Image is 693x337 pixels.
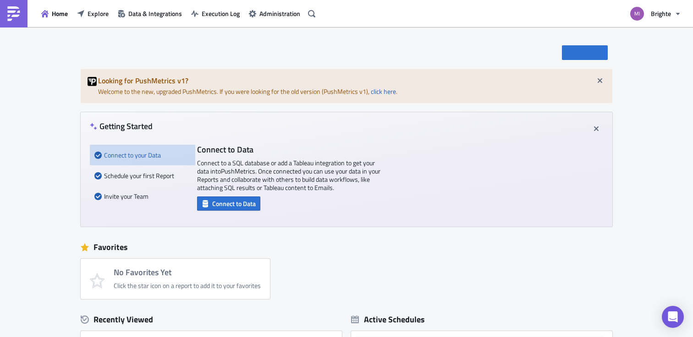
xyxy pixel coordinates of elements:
[625,4,686,24] button: Brighte
[202,9,240,18] span: Execution Log
[662,306,684,328] div: Open Intercom Messenger
[94,145,183,165] div: Connect to your Data
[81,240,612,254] div: Favorites
[212,199,256,208] span: Connect to Data
[651,9,671,18] span: Brighte
[52,9,68,18] span: Home
[98,77,605,84] h5: Looking for PushMetrics v1?
[72,6,113,21] button: Explore
[197,159,380,192] p: Connect to a SQL database or add a Tableau integration to get your data into PushMetrics . Once c...
[88,9,109,18] span: Explore
[113,6,187,21] button: Data & Integrations
[197,196,260,211] button: Connect to Data
[351,314,425,325] div: Active Schedules
[81,313,342,326] div: Recently Viewed
[629,6,645,22] img: Avatar
[371,87,396,96] a: click here
[128,9,182,18] span: Data & Integrations
[6,6,21,21] img: PushMetrics
[114,268,261,277] h4: No Favorites Yet
[90,121,153,131] h4: Getting Started
[187,6,244,21] button: Execution Log
[94,165,183,186] div: Schedule your first Report
[244,6,305,21] button: Administration
[197,145,380,154] h4: Connect to Data
[81,69,612,103] div: Welcome to the new, upgraded PushMetrics. If you were looking for the old version (PushMetrics v1...
[259,9,300,18] span: Administration
[37,6,72,21] button: Home
[197,198,260,207] a: Connect to Data
[114,282,261,290] div: Click the star icon on a report to add it to your favorites
[94,186,183,207] div: Invite your Team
